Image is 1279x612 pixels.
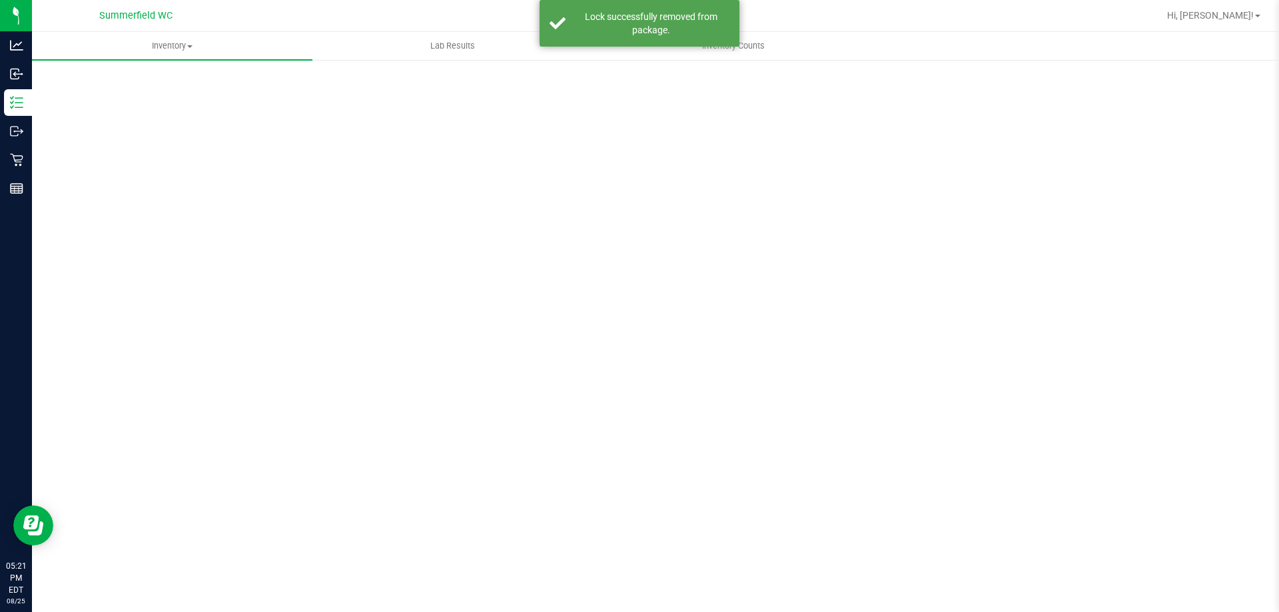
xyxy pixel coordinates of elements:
[10,125,23,138] inline-svg: Outbound
[573,10,729,37] div: Lock successfully removed from package.
[10,39,23,52] inline-svg: Analytics
[10,182,23,195] inline-svg: Reports
[6,560,26,596] p: 05:21 PM EDT
[32,40,312,52] span: Inventory
[13,505,53,545] iframe: Resource center
[10,153,23,166] inline-svg: Retail
[312,32,593,60] a: Lab Results
[10,67,23,81] inline-svg: Inbound
[412,40,493,52] span: Lab Results
[10,96,23,109] inline-svg: Inventory
[99,10,173,21] span: Summerfield WC
[32,32,312,60] a: Inventory
[6,596,26,606] p: 08/25
[1167,10,1254,21] span: Hi, [PERSON_NAME]!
